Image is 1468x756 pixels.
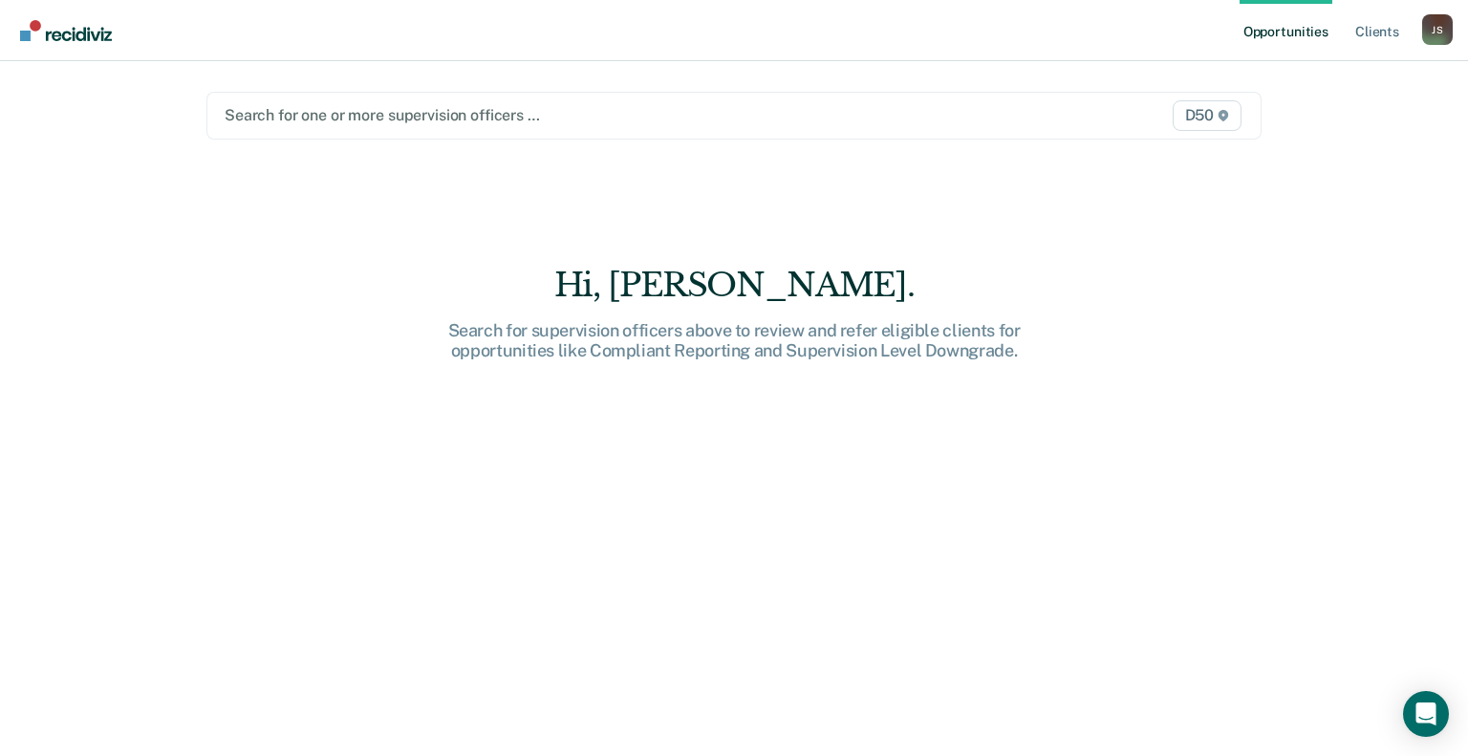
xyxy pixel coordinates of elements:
img: Recidiviz [20,20,112,41]
div: Open Intercom Messenger [1403,691,1449,737]
div: Search for supervision officers above to review and refer eligible clients for opportunities like... [428,320,1040,361]
div: Hi, [PERSON_NAME]. [428,266,1040,305]
button: Profile dropdown button [1422,14,1453,45]
span: D50 [1173,100,1241,131]
div: J S [1422,14,1453,45]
